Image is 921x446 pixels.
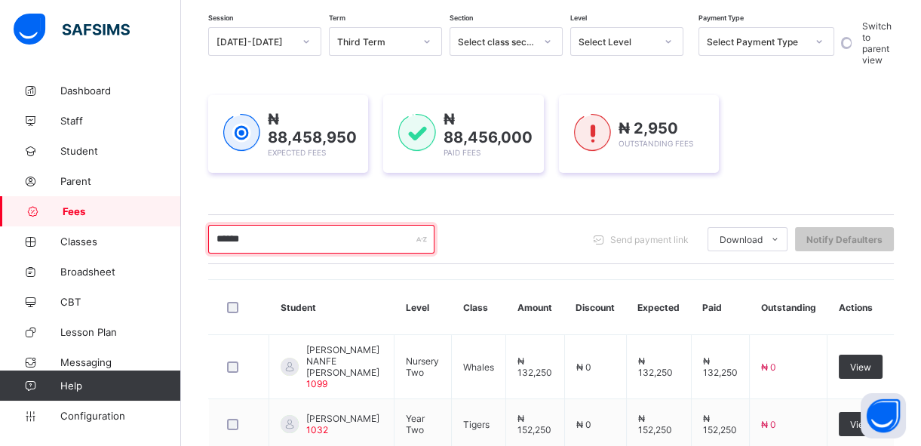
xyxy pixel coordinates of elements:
span: View [850,419,871,430]
span: Fees [63,205,181,217]
span: ₦ 152,250 [703,413,737,435]
th: Expected [626,280,691,335]
span: ₦ 0 [761,361,776,373]
span: Help [60,380,180,392]
span: Session [208,14,233,22]
span: Tigers [463,419,490,430]
span: Section [450,14,473,22]
span: Whales [463,361,494,373]
span: 1032 [306,424,328,435]
span: ₦ 132,250 [703,355,738,378]
th: Student [269,280,394,335]
th: Discount [564,280,626,335]
div: Select Level [579,36,655,48]
span: Lesson Plan [60,326,181,338]
span: ₦ 0 [576,419,591,430]
span: ₦ 88,458,950 [268,110,357,146]
button: Open asap [861,393,906,438]
span: ₦ 152,250 [517,413,551,435]
span: Student [60,145,181,157]
span: ₦ 0 [761,419,776,430]
th: Outstanding [749,280,827,335]
span: [PERSON_NAME] [306,413,379,424]
div: Select Payment Type [707,36,806,48]
span: Year Two [406,413,425,435]
span: ₦ 152,250 [638,413,672,435]
th: Amount [506,280,564,335]
span: ₦ 132,250 [517,355,552,378]
div: Select class section [458,36,535,48]
img: expected-1.03dd87d44185fb6c27cc9b2570c10499.svg [223,114,260,152]
span: 1099 [306,378,327,389]
span: Messaging [60,356,181,368]
span: Term [329,14,345,22]
span: Classes [60,235,181,248]
div: [DATE]-[DATE] [216,36,293,48]
span: ₦ 132,250 [638,355,673,378]
span: Notify Defaulters [806,234,883,245]
th: Actions [827,280,894,335]
span: Staff [60,115,181,127]
span: Broadsheet [60,266,181,278]
div: Third Term [337,36,414,48]
th: Paid [691,280,749,335]
span: Payment Type [698,14,744,22]
span: ₦ 0 [576,361,591,373]
label: Switch to parent view [862,20,892,66]
th: Class [452,280,506,335]
img: outstanding-1.146d663e52f09953f639664a84e30106.svg [574,114,611,152]
span: View [850,361,871,373]
th: Level [394,280,452,335]
span: Outstanding Fees [619,139,693,148]
span: ₦ 2,950 [619,119,678,137]
span: Nursery Two [406,355,439,378]
span: Paid Fees [444,148,480,157]
span: Dashboard [60,85,181,97]
span: Send payment link [610,234,689,245]
img: paid-1.3eb1404cbcb1d3b736510a26bbfa3ccb.svg [398,114,435,152]
span: Level [570,14,587,22]
span: Configuration [60,410,180,422]
span: Download [720,234,763,245]
img: safsims [14,14,130,45]
span: Parent [60,175,181,187]
span: Expected Fees [268,148,326,157]
span: ₦ 88,456,000 [444,110,533,146]
span: CBT [60,296,181,308]
span: [PERSON_NAME] NANFE [PERSON_NAME] [306,344,382,378]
